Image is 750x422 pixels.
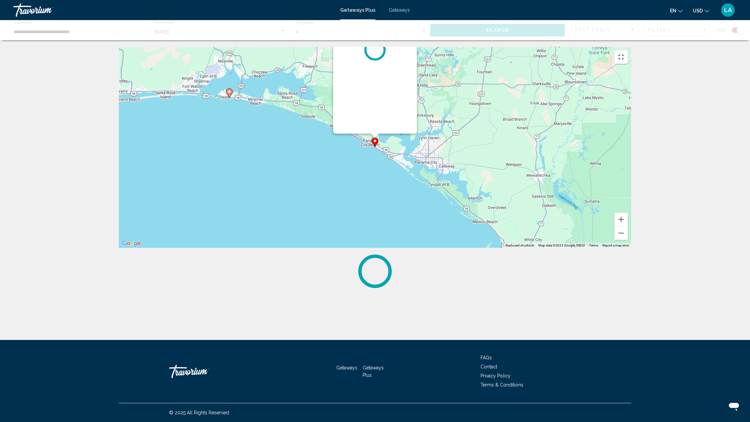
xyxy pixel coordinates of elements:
[13,3,333,17] a: Travorium
[480,373,511,378] a: Privacy Policy
[614,213,628,226] button: Zoom in
[724,7,732,13] span: LA
[506,243,534,248] button: Keyboard shortcuts
[589,243,598,247] a: Terms
[389,7,410,13] a: Getaways
[670,8,676,13] span: en
[480,355,492,360] a: FAQs
[121,239,143,248] a: Open this area in Google Maps (opens a new window)
[169,361,236,381] a: Travorium
[693,8,703,13] span: USD
[480,364,497,369] a: Contact
[363,365,384,378] a: Getaways Plus
[480,382,523,388] a: Terms & Conditions
[340,7,375,13] a: Getaways Plus
[169,410,230,415] span: © 2025 All Rights Reserved.
[538,243,585,247] span: Map data ©2025 Google, INEGI
[602,243,629,247] a: Report a map error
[670,6,683,15] button: Change language
[614,50,628,64] button: Toggle fullscreen view
[614,226,628,240] button: Zoom out
[336,365,357,370] a: Getaways
[719,3,737,17] button: User Menu
[693,6,709,15] button: Change currency
[723,395,745,417] iframe: Button to launch messaging window
[121,239,143,248] img: Google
